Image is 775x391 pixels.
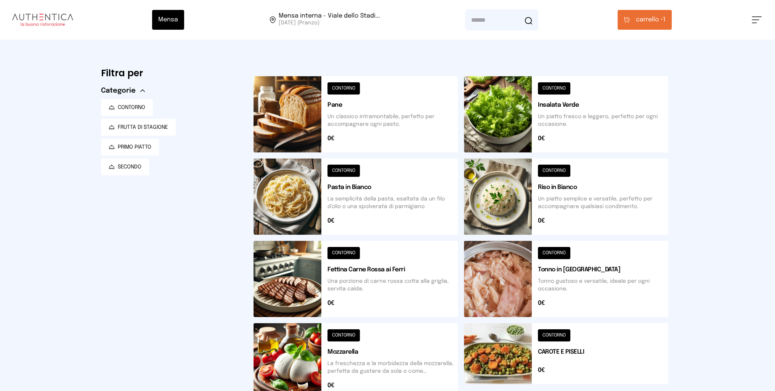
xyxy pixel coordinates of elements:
img: logo.8f33a47.png [12,14,73,26]
button: Categorie [101,85,145,96]
span: Categorie [101,85,136,96]
button: CONTORNO [101,99,153,116]
button: Mensa [152,10,184,30]
h6: Filtra per [101,67,241,79]
button: FRUTTA DI STAGIONE [101,119,176,136]
span: CONTORNO [118,104,145,111]
button: carrello •1 [618,10,672,30]
button: SECONDO [101,159,149,175]
span: SECONDO [118,163,141,171]
span: carrello • [636,15,663,24]
span: 1 [636,15,666,24]
span: [DATE] (Pranzo) [279,19,380,27]
button: PRIMO PIATTO [101,139,159,155]
span: FRUTTA DI STAGIONE [118,123,168,131]
span: PRIMO PIATTO [118,143,151,151]
span: Viale dello Stadio, 77, 05100 Terni TR, Italia [279,13,380,27]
